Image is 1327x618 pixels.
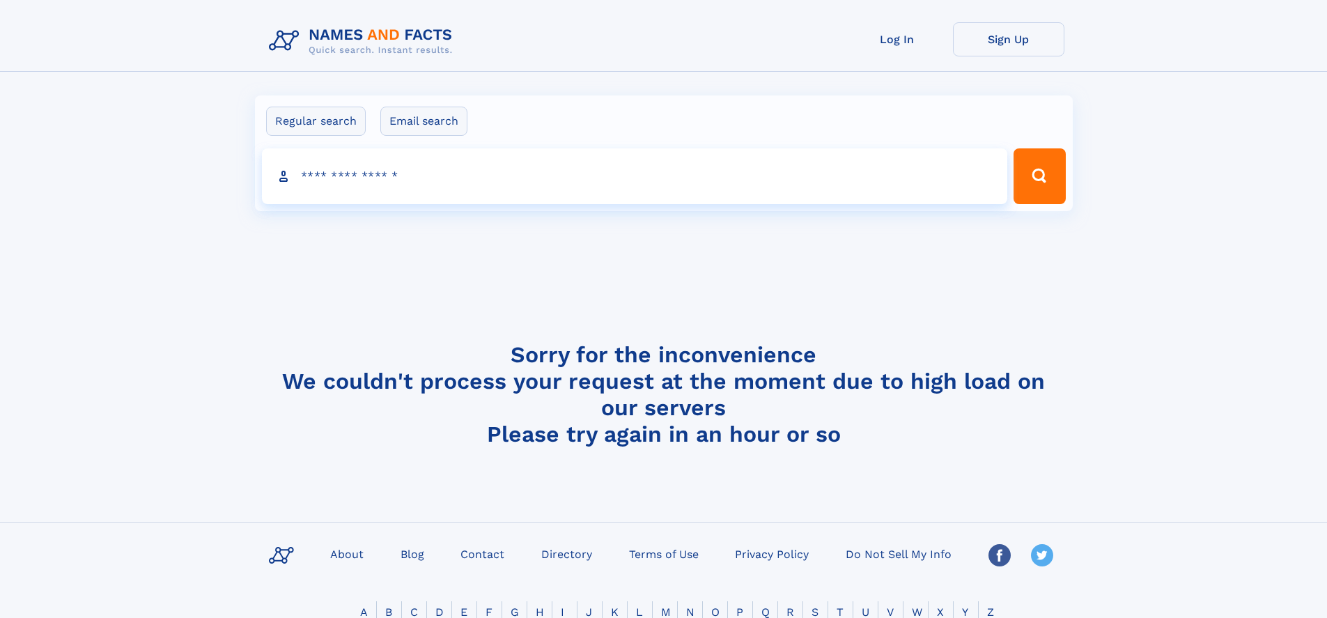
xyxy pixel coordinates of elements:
a: Privacy Policy [729,543,814,564]
img: Facebook [988,544,1011,566]
a: Do Not Sell My Info [840,543,957,564]
h4: Sorry for the inconvenience We couldn't process your request at the moment due to high load on ou... [263,341,1064,447]
label: Regular search [266,107,366,136]
a: Contact [455,543,510,564]
input: search input [262,148,1008,204]
img: Logo Names and Facts [263,22,464,60]
button: Search Button [1014,148,1065,204]
a: Sign Up [953,22,1064,56]
a: Terms of Use [623,543,704,564]
img: Twitter [1031,544,1053,566]
a: Log In [841,22,953,56]
label: Email search [380,107,467,136]
a: About [325,543,369,564]
a: Blog [395,543,430,564]
a: Directory [536,543,598,564]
